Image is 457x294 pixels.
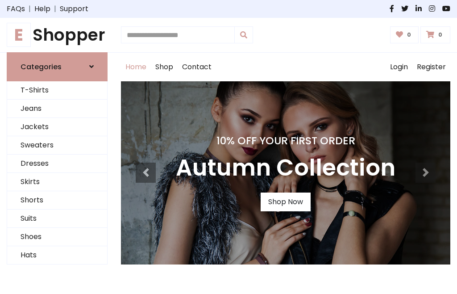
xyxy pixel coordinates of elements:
a: FAQs [7,4,25,14]
a: Help [34,4,50,14]
a: Register [412,53,450,81]
span: | [25,4,34,14]
a: Login [386,53,412,81]
a: 0 [390,26,419,43]
a: Jeans [7,100,107,118]
a: Home [121,53,151,81]
a: Suits [7,210,107,228]
a: Sweaters [7,136,107,155]
h4: 10% Off Your First Order [176,134,395,147]
span: 0 [436,31,445,39]
a: Shop [151,53,178,81]
a: Support [60,4,88,14]
a: Categories [7,52,108,81]
a: 0 [420,26,450,43]
a: Shorts [7,191,107,210]
span: E [7,23,31,47]
a: Shop Now [261,193,311,211]
a: EShopper [7,25,108,45]
h3: Autumn Collection [176,154,395,182]
a: Dresses [7,155,107,173]
a: Skirts [7,173,107,191]
h1: Shopper [7,25,108,45]
a: Contact [178,53,216,81]
a: Hats [7,246,107,265]
a: Shoes [7,228,107,246]
a: T-Shirts [7,81,107,100]
span: 0 [405,31,413,39]
h6: Categories [21,63,62,71]
span: | [50,4,60,14]
a: Jackets [7,118,107,136]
